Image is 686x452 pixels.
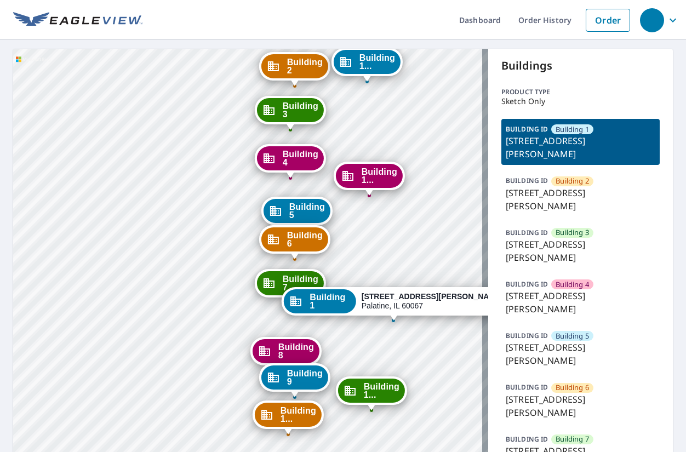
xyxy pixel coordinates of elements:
[255,144,326,178] div: Dropped pin, building Building 4, Commercial property, 42 North Smith Street Palatine, IL 60067
[259,52,330,86] div: Dropped pin, building Building 2, Commercial property, 42 North Smith Street Palatine, IL 60067
[255,269,326,303] div: Dropped pin, building Building 7, Commercial property, 42 North Smith Street Palatine, IL 60067
[287,58,323,75] span: Building 2
[331,48,403,82] div: Dropped pin, building Building 13, Commercial property, 42 North Smith Street Palatine, IL 60067
[556,331,589,341] span: Building 5
[362,292,503,301] strong: [STREET_ADDRESS][PERSON_NAME]
[556,227,589,238] span: Building 3
[506,393,655,419] p: [STREET_ADDRESS][PERSON_NAME]
[283,275,318,291] span: Building 7
[283,102,318,118] span: Building 3
[336,376,407,410] div: Dropped pin, building Building 11, Commercial property, 42 North Smith Street Palatine, IL 60067
[506,341,655,367] p: [STREET_ADDRESS][PERSON_NAME]
[506,186,655,213] p: [STREET_ADDRESS][PERSON_NAME]
[506,279,548,289] p: BUILDING ID
[362,292,498,311] div: Palatine, IL 60067
[506,331,548,340] p: BUILDING ID
[506,134,655,161] p: [STREET_ADDRESS][PERSON_NAME]
[556,124,589,135] span: Building 1
[283,150,318,167] span: Building 4
[282,287,505,321] div: Dropped pin, building Building 1, Commercial property, 42 North Smith Street Palatine, IL 60067
[556,434,589,444] span: Building 7
[334,162,405,196] div: Dropped pin, building Building 12, Commercial property, 42 North Smith Street Palatine, IL 60067
[506,382,548,392] p: BUILDING ID
[289,203,325,219] span: Building 5
[310,293,351,310] span: Building 1
[586,9,630,32] a: Order
[359,54,395,70] span: Building 1...
[506,289,655,316] p: [STREET_ADDRESS][PERSON_NAME]
[261,197,333,231] div: Dropped pin, building Building 5, Commercial property, 42 North Smith Street Palatine, IL 60067
[501,97,660,106] p: Sketch Only
[253,400,324,434] div: Dropped pin, building Building 10, Commercial property, 42 North Smith Street Palatine, IL 60067
[287,369,323,386] span: Building 9
[506,228,548,237] p: BUILDING ID
[362,168,397,184] span: Building 1...
[501,58,660,74] p: Buildings
[278,343,314,359] span: Building 8
[259,363,330,397] div: Dropped pin, building Building 9, Commercial property, 42 North Smith Street Palatine, IL 60067
[259,225,330,259] div: Dropped pin, building Building 6, Commercial property, 42 North Smith Street Palatine, IL 60067
[364,382,399,399] span: Building 1...
[287,231,323,248] span: Building 6
[506,176,548,185] p: BUILDING ID
[250,337,322,371] div: Dropped pin, building Building 8, Commercial property, 42 North Smith Street Palatine, IL 60067
[506,434,548,444] p: BUILDING ID
[556,382,589,393] span: Building 6
[281,407,316,423] span: Building 1...
[255,96,326,130] div: Dropped pin, building Building 3, Commercial property, 42 North Smith Street Palatine, IL 60067
[506,124,548,134] p: BUILDING ID
[13,12,142,28] img: EV Logo
[556,279,589,290] span: Building 4
[506,238,655,264] p: [STREET_ADDRESS][PERSON_NAME]
[556,176,589,186] span: Building 2
[501,87,660,97] p: Product type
